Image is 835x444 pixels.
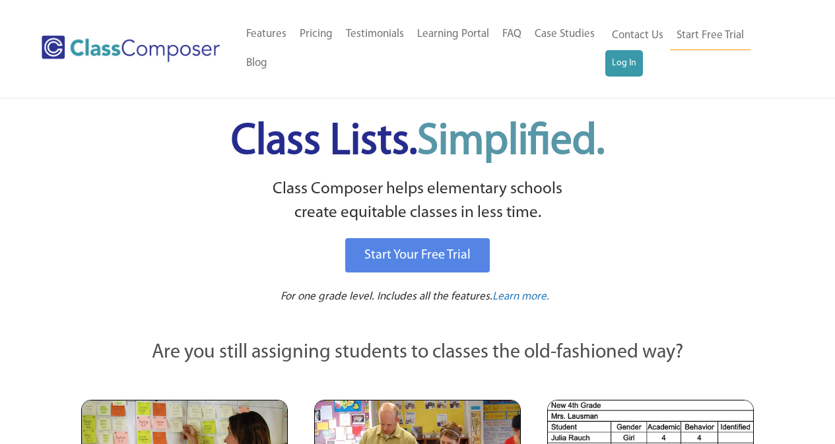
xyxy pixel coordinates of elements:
p: Are you still assigning students to classes the old-fashioned way? [81,338,754,367]
a: Case Studies [528,20,601,49]
a: Log In [605,50,643,77]
a: Learning Portal [411,20,496,49]
a: Pricing [293,20,339,49]
a: Start Your Free Trial [345,238,490,272]
p: Class Composer helps elementary schools create equitable classes in less time. [79,177,756,226]
a: Testimonials [339,20,411,49]
a: Blog [240,49,274,78]
a: Contact Us [605,21,670,50]
a: FAQ [496,20,528,49]
span: Simplified. [417,121,605,164]
span: For one grade level. Includes all the features. [281,291,492,302]
nav: Header Menu [605,21,784,77]
a: Learn more. [492,289,549,305]
a: Start Free Trial [670,21,751,51]
span: Start Your Free Trial [364,249,471,262]
span: Class Lists. [231,121,605,164]
span: Learn more. [492,291,549,302]
img: Class Composer [42,36,220,62]
nav: Header Menu [240,20,605,78]
a: Features [240,20,293,49]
